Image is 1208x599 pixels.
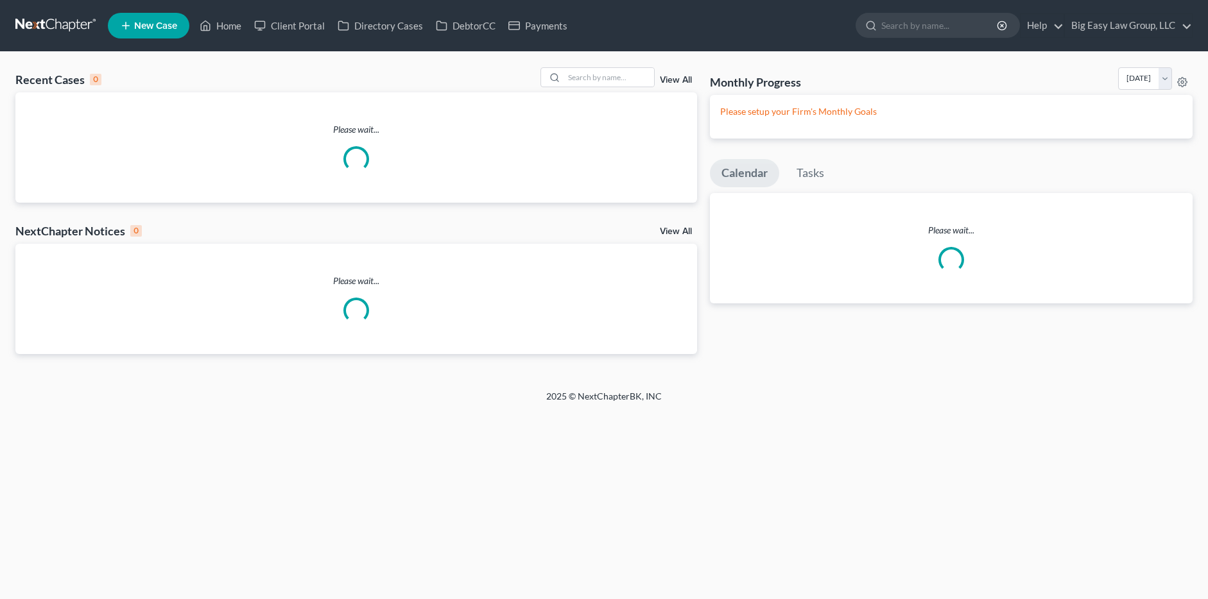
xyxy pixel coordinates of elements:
a: Big Easy Law Group, LLC [1065,14,1192,37]
div: NextChapter Notices [15,223,142,239]
a: Directory Cases [331,14,429,37]
input: Search by name... [881,13,999,37]
h3: Monthly Progress [710,74,801,90]
p: Please setup your Firm's Monthly Goals [720,105,1183,118]
p: Please wait... [15,123,697,136]
div: Recent Cases [15,72,101,87]
div: 0 [130,225,142,237]
a: Home [193,14,248,37]
div: 2025 © NextChapterBK, INC [238,390,970,413]
input: Search by name... [564,68,654,87]
a: Tasks [785,159,836,187]
a: Payments [502,14,574,37]
a: Client Portal [248,14,331,37]
p: Please wait... [710,224,1193,237]
a: Help [1021,14,1064,37]
a: DebtorCC [429,14,502,37]
p: Please wait... [15,274,697,287]
a: View All [660,76,692,85]
a: View All [660,227,692,236]
a: Calendar [710,159,779,187]
div: 0 [90,74,101,85]
span: New Case [134,21,177,31]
